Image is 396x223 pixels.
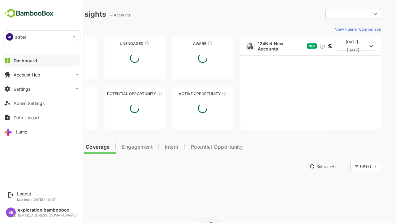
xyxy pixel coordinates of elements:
[55,41,60,46] div: These accounts have not been engaged with for a defined time period
[3,97,80,109] button: Admin Settings
[15,91,75,96] div: Engaged
[143,145,157,150] span: Intent
[17,198,56,201] p: Last login: [DATE] 11:19 IST
[318,38,345,54] span: [DATE] - [DATE]
[3,111,80,124] button: Data Upload
[16,129,27,134] div: Lumo
[200,91,205,96] div: These accounts have open opportunities which might be at any of the Sales Stages
[14,86,30,92] div: Settings
[3,68,80,81] button: Account Hub
[18,213,77,217] div: [EMAIL_ADDRESS][DOMAIN_NAME]
[15,41,75,46] div: Unreached
[306,44,311,48] div: This card does not support filter and segments
[100,145,131,150] span: Engagement
[52,91,57,96] div: These accounts are warm, further nurturing would qualify them to MQAs
[151,91,211,96] div: Active Opportunity
[21,145,88,150] span: Data Quality and Coverage
[6,33,13,41] div: AI
[15,10,84,19] div: Dashboard Insights
[313,42,355,50] button: [DATE] - [DATE]
[14,58,37,63] div: Dashboard
[14,101,45,106] div: Admin Settings
[88,13,111,17] ag: -- Accounts
[15,161,60,172] button: New Insights
[3,31,80,43] div: AIairtel
[304,8,359,20] div: ​
[169,145,222,150] span: Potential Opportunity
[285,161,317,171] button: Refresh All
[3,54,80,67] button: Dashboard
[15,34,26,40] p: airtel
[151,41,211,46] div: Aware
[83,91,144,96] div: Potential Opportunity
[6,208,16,217] div: EB
[236,41,283,51] a: 124Net New Accounts
[311,24,359,34] button: View Funnel Comparison
[338,161,359,172] div: Filters
[186,41,191,46] div: These accounts have just entered the buying cycle and need further nurturing
[3,83,80,95] button: Settings
[18,208,77,213] div: exploration bamboobox
[298,43,304,49] div: Discover new ICP-fit accounts showing engagement — via intent surges, anonymous website visits, L...
[17,191,56,196] div: Logout
[3,7,55,19] img: BambooboxFullLogoMark.5f36c76dfaba33ec1ec1367b70bb1252.svg
[136,91,140,96] div: These accounts are MQAs and can be passed on to Inside Sales
[338,164,350,168] div: Filters
[14,72,40,77] div: Account Hub
[83,41,144,46] div: Unengaged
[123,41,128,46] div: These accounts have not shown enough engagement and need nurturing
[287,44,293,48] span: New
[3,125,80,138] button: Lumo
[14,115,39,120] div: Data Upload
